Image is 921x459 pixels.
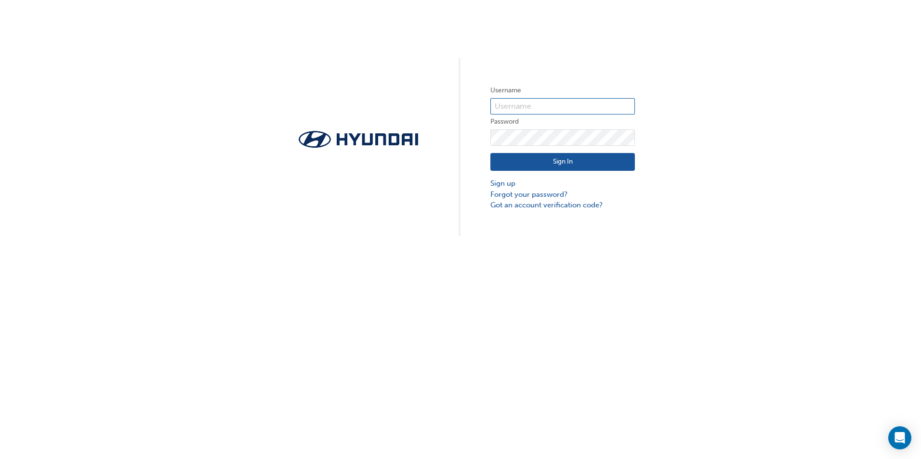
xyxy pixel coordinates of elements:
[490,116,635,127] label: Password
[490,189,635,200] a: Forgot your password?
[490,200,635,211] a: Got an account verification code?
[490,98,635,115] input: Username
[490,85,635,96] label: Username
[286,128,431,151] img: Trak
[490,178,635,189] a: Sign up
[888,426,911,449] div: Open Intercom Messenger
[490,153,635,171] button: Sign In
